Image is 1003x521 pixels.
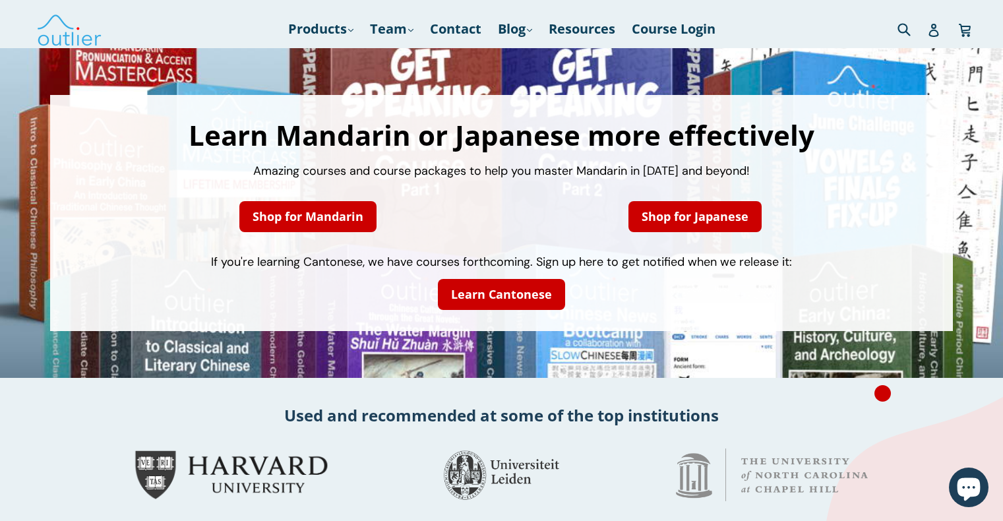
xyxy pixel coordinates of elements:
a: Products [282,17,360,41]
a: Contact [423,17,488,41]
span: Amazing courses and course packages to help you master Mandarin in [DATE] and beyond! [253,163,750,179]
h1: Learn Mandarin or Japanese more effectively [63,121,940,149]
input: Search [894,15,930,42]
a: Team [363,17,420,41]
a: Learn Cantonese [438,279,565,310]
inbox-online-store-chat: Shopify online store chat [945,468,992,510]
span: If you're learning Cantonese, we have courses forthcoming. Sign up here to get notified when we r... [211,254,792,270]
a: Shop for Mandarin [239,201,377,232]
img: Outlier Linguistics [36,10,102,48]
a: Shop for Japanese [628,201,762,232]
a: Resources [542,17,622,41]
a: Course Login [625,17,722,41]
a: Blog [491,17,539,41]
